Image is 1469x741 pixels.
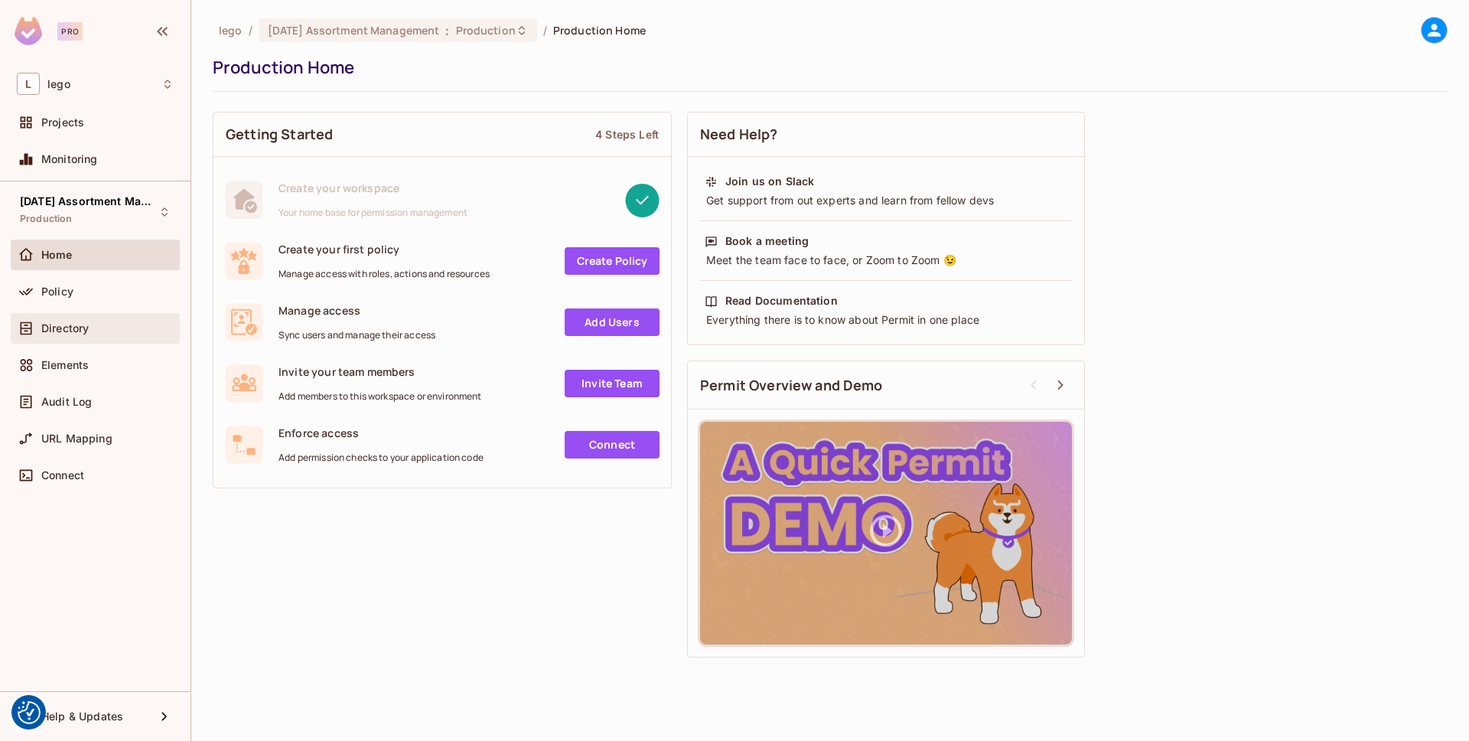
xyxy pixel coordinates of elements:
[543,23,547,38] li: /
[456,23,516,38] span: Production
[18,701,41,724] img: Revisit consent button
[41,396,92,408] span: Audit Log
[705,193,1067,208] div: Get support from out experts and learn from fellow devs
[41,153,98,165] span: Monitoring
[278,452,484,464] span: Add permission checks to your application code
[553,23,646,38] span: Production Home
[226,125,333,144] span: Getting Started
[47,78,70,90] span: Workspace: lego
[565,308,660,336] a: Add Users
[565,431,660,459] a: Connect
[41,433,112,445] span: URL Mapping
[565,370,660,397] a: Invite Team
[700,376,883,395] span: Permit Overview and Demo
[278,329,435,341] span: Sync users and manage their access
[278,268,490,280] span: Manage access with roles, actions and resources
[700,125,778,144] span: Need Help?
[20,195,158,207] span: [DATE] Assortment Management
[705,312,1067,328] div: Everything there is to know about Permit in one place
[725,233,809,249] div: Book a meeting
[705,253,1067,268] div: Meet the team face to face, or Zoom to Zoom 😉
[41,469,84,481] span: Connect
[41,359,89,371] span: Elements
[565,247,660,275] a: Create Policy
[278,426,484,440] span: Enforce access
[268,23,440,38] span: [DATE] Assortment Management
[213,56,1440,79] div: Production Home
[41,286,73,298] span: Policy
[278,390,482,403] span: Add members to this workspace or environment
[725,293,838,308] div: Read Documentation
[249,23,252,38] li: /
[41,710,123,723] span: Help & Updates
[278,364,482,379] span: Invite your team members
[219,23,243,38] span: the active workspace
[17,73,40,95] span: L
[15,17,42,45] img: SReyMgAAAABJRU5ErkJggg==
[41,249,73,261] span: Home
[725,174,814,189] div: Join us on Slack
[18,701,41,724] button: Consent Preferences
[278,242,490,256] span: Create your first policy
[278,303,435,318] span: Manage access
[278,207,467,219] span: Your home base for permission management
[595,127,659,142] div: 4 Steps Left
[57,22,83,41] div: Pro
[20,213,73,225] span: Production
[278,181,467,195] span: Create your workspace
[445,24,450,37] span: :
[41,116,84,129] span: Projects
[41,322,89,335] span: Directory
